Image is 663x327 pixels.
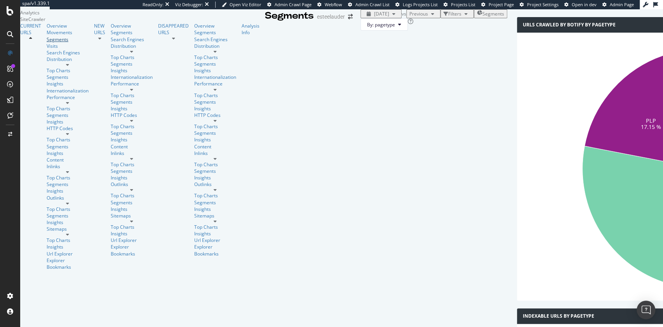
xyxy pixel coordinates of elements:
a: Search Engines [194,36,228,43]
a: Internationalization [194,74,236,80]
a: Insights [47,80,89,87]
div: Url Explorer [47,250,89,257]
span: Segments [482,10,504,17]
div: Segments [111,29,153,36]
a: Top Charts [194,123,236,130]
a: Insights [111,230,153,237]
span: Open Viz Editor [230,2,261,7]
a: Segments [194,168,236,174]
div: Distribution [47,56,89,63]
div: Sitemaps [194,212,236,219]
a: Insights [194,67,236,74]
a: Internationalization [111,74,153,80]
a: Projects List [444,2,475,8]
a: Top Charts [111,54,153,61]
a: Segments [47,212,89,219]
div: Outlinks [111,181,153,188]
a: Insights [47,118,89,125]
a: Segments [111,61,153,67]
a: Top Charts [47,206,89,212]
a: Segments [194,29,236,36]
div: Top Charts [47,136,89,143]
a: Inlinks [111,150,153,157]
span: 2025 Sep. 24th [374,10,389,17]
a: Top Charts [194,161,236,168]
span: vs [402,10,406,17]
a: Top Charts [111,161,153,168]
a: Insights [194,230,236,237]
a: Admin Crawl Page [267,2,311,8]
a: Segments [47,74,89,80]
span: By: pagetype [367,21,395,28]
div: Segments [265,9,314,23]
a: Segments [111,168,153,174]
div: Insights [47,188,89,194]
a: Sitemaps [47,226,89,232]
a: Content [111,143,153,150]
a: Segments [47,112,89,118]
div: DISAPPEARED URLS [158,23,189,36]
a: NEW URLS [94,23,105,36]
div: Segments [47,143,89,150]
a: Open in dev [564,2,597,8]
div: Top Charts [194,224,236,230]
a: Top Charts [194,192,236,199]
div: SiteCrawler [20,16,265,23]
h4: Indexable URLs by pagetype [523,312,594,320]
a: Distribution [111,43,153,49]
a: CURRENT URLS [20,23,41,36]
a: Performance [111,80,153,87]
a: Movements [47,29,89,36]
a: Admin Crawl List [348,2,390,8]
a: Inlinks [47,163,89,170]
a: Insights [111,206,153,212]
a: Segments [47,181,89,188]
div: Segments [194,61,236,67]
span: Admin Crawl Page [275,2,311,7]
div: Insights [194,174,236,181]
div: Explorer Bookmarks [111,244,153,257]
span: Project Page [489,2,514,7]
a: Overview [111,23,153,29]
div: Explorer Bookmarks [194,244,236,257]
span: Webflow [325,2,342,7]
a: Outlinks [194,181,236,188]
a: Admin Page [602,2,634,8]
a: Overview [47,23,89,29]
a: Url Explorer [111,237,153,244]
a: Content [194,143,236,150]
div: Insights [111,105,153,112]
a: Insights [194,206,236,212]
div: Top Charts [111,123,153,130]
a: Top Charts [47,237,89,244]
a: HTTP Codes [111,112,153,118]
a: Top Charts [111,192,153,199]
div: Insights [194,136,236,143]
a: Insights [111,174,153,181]
div: Search Engines [47,49,80,56]
a: Segments [194,99,236,105]
a: Content [47,157,89,163]
div: Performance [47,94,89,101]
a: Insights [47,150,89,157]
a: Segments [111,99,153,105]
a: Performance [194,80,236,87]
